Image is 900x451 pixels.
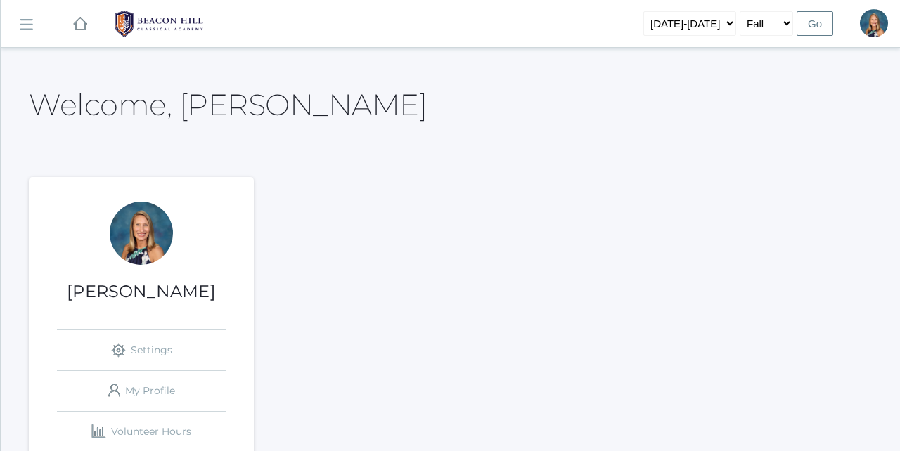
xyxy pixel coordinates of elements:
[797,11,833,36] input: Go
[110,202,173,265] div: Courtney Nicholls
[29,282,254,301] h1: [PERSON_NAME]
[860,9,888,37] div: Courtney Nicholls
[57,330,226,370] a: Settings
[106,6,212,41] img: BHCALogos-05-308ed15e86a5a0abce9b8dd61676a3503ac9727e845dece92d48e8588c001991.png
[57,371,226,411] a: My Profile
[29,89,427,121] h2: Welcome, [PERSON_NAME]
